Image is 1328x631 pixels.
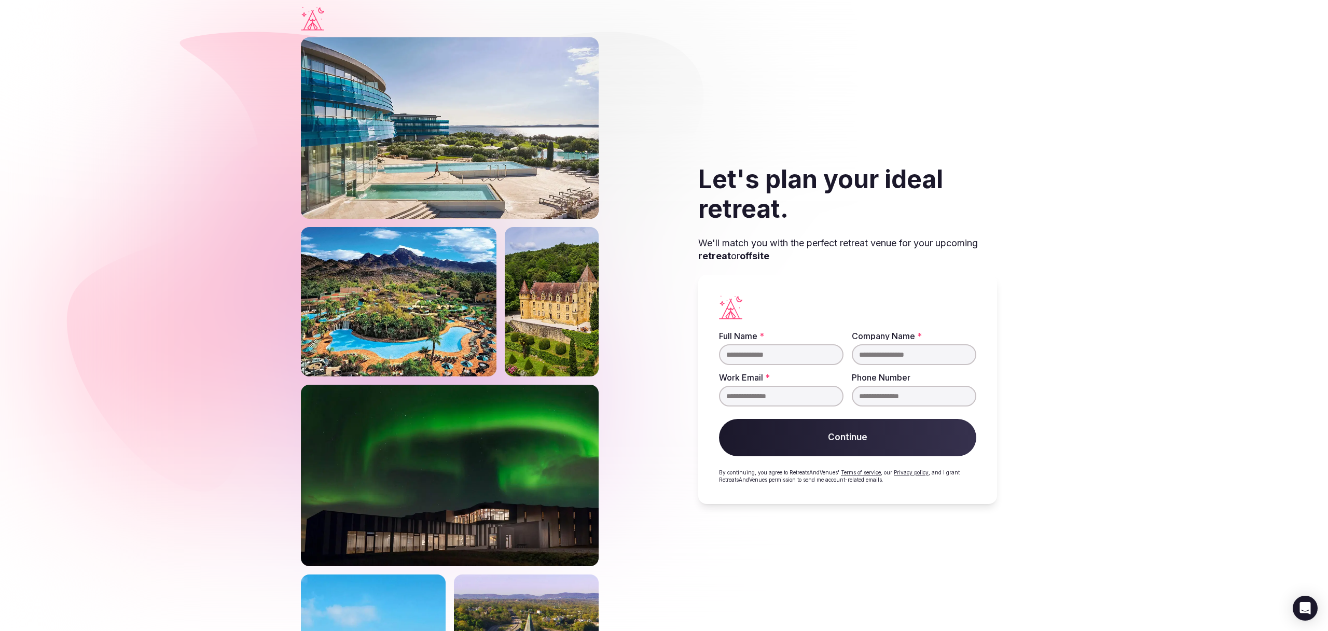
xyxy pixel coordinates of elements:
[301,37,599,219] img: Falkensteiner outdoor resort with pools
[852,373,976,382] label: Phone Number
[841,469,881,475] a: Terms of service
[740,250,769,261] strong: offsite
[698,164,997,224] h2: Let's plan your ideal retreat.
[698,236,997,262] p: We'll match you with the perfect retreat venue for your upcoming or
[301,227,496,376] img: Phoenix river ranch resort
[852,332,976,340] label: Company Name
[301,385,599,566] img: Iceland northern lights
[719,469,976,483] p: By continuing, you agree to RetreatsAndVenues' , our , and I grant RetreatsAndVenues permission t...
[301,7,324,31] a: Visit the homepage
[719,332,843,340] label: Full Name
[698,250,731,261] strong: retreat
[719,419,976,456] button: Continue
[505,227,599,376] img: Castle on a slope
[894,469,929,475] a: Privacy policy
[1293,596,1318,621] div: Open Intercom Messenger
[719,373,843,382] label: Work Email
